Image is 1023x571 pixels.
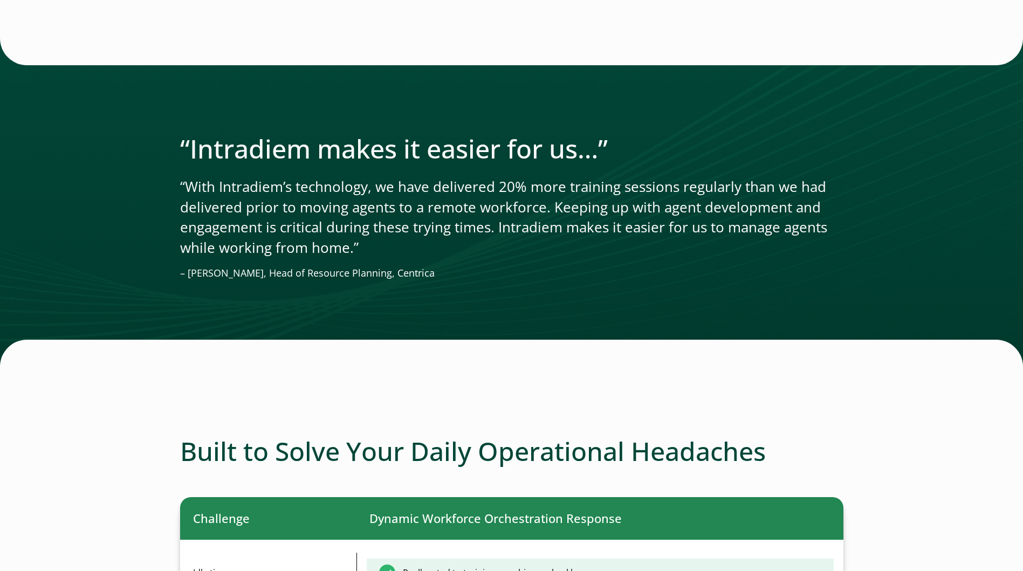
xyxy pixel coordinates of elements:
[180,133,843,164] h2: “Intradiem makes it easier for us…”
[180,266,843,280] p: – [PERSON_NAME], Head of Resource Planning, Centrica
[180,497,357,547] th: Challenge
[180,436,843,467] h2: Built to Solve Your Daily Operational Headaches
[356,497,843,547] th: Dynamic Workforce Orchestration Response
[180,177,843,258] p: “With Intradiem’s technology, we have delivered 20% more training sessions regularly than we had ...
